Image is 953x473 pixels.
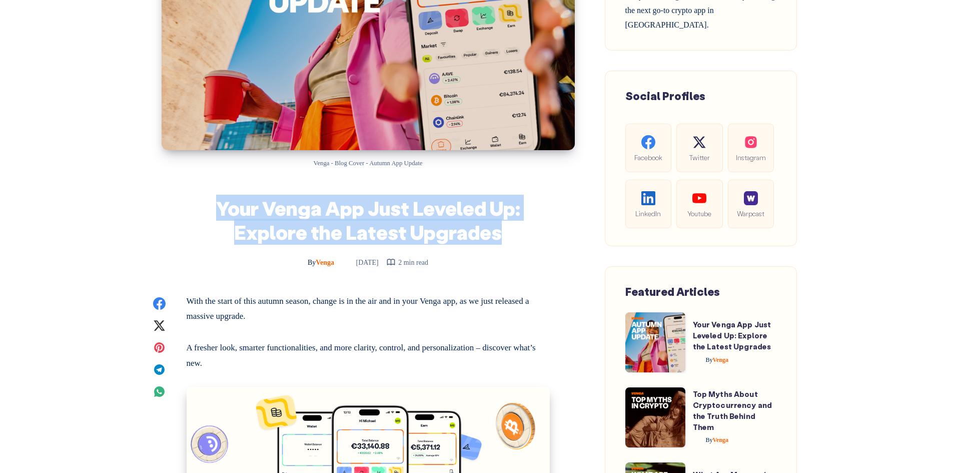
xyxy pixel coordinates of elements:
[693,389,772,431] a: Top Myths About Cryptocurrency and the Truth Behind Them
[692,191,706,205] img: social-youtube.99db9aba05279f803f3e7a4a838dfb6c.svg
[625,180,671,228] a: LinkedIn
[187,294,550,324] p: With the start of this autumn season, change is in the air and in your Venga app, as we just rele...
[187,336,550,371] p: A fresher look, smarter functionalities, and more clarity, control, and personalization – discove...
[736,208,766,219] span: Warpcast
[706,436,729,443] span: Venga
[706,436,713,443] span: By
[728,124,774,172] a: Instagram
[744,191,758,205] img: social-warpcast.e8a23a7ed3178af0345123c41633f860.png
[676,124,722,172] a: Twitter
[625,89,705,103] span: Social Profiles
[308,259,334,266] span: Venga
[625,284,720,299] span: Featured Articles
[676,180,722,228] a: Youtube
[308,259,316,266] span: By
[736,152,766,163] span: Instagram
[684,208,714,219] span: Youtube
[314,160,423,167] span: Venga - Blog Cover - Autumn App Update
[706,356,713,363] span: By
[633,152,663,163] span: Facebook
[342,259,379,266] time: [DATE]
[684,152,714,163] span: Twitter
[187,196,550,244] h1: Your Venga App Just Leveled Up: Explore the Latest Upgrades
[693,319,771,351] a: Your Venga App Just Leveled Up: Explore the Latest Upgrades
[693,356,729,363] a: ByVenga
[386,256,428,269] div: 2 min read
[706,356,729,363] span: Venga
[693,436,729,443] a: ByVenga
[641,191,655,205] img: social-linkedin.be646fe421ccab3a2ad91cb58bdc9694.svg
[625,124,671,172] a: Facebook
[728,180,774,228] a: Warpcast
[633,208,663,219] span: LinkedIn
[308,259,336,266] a: ByVenga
